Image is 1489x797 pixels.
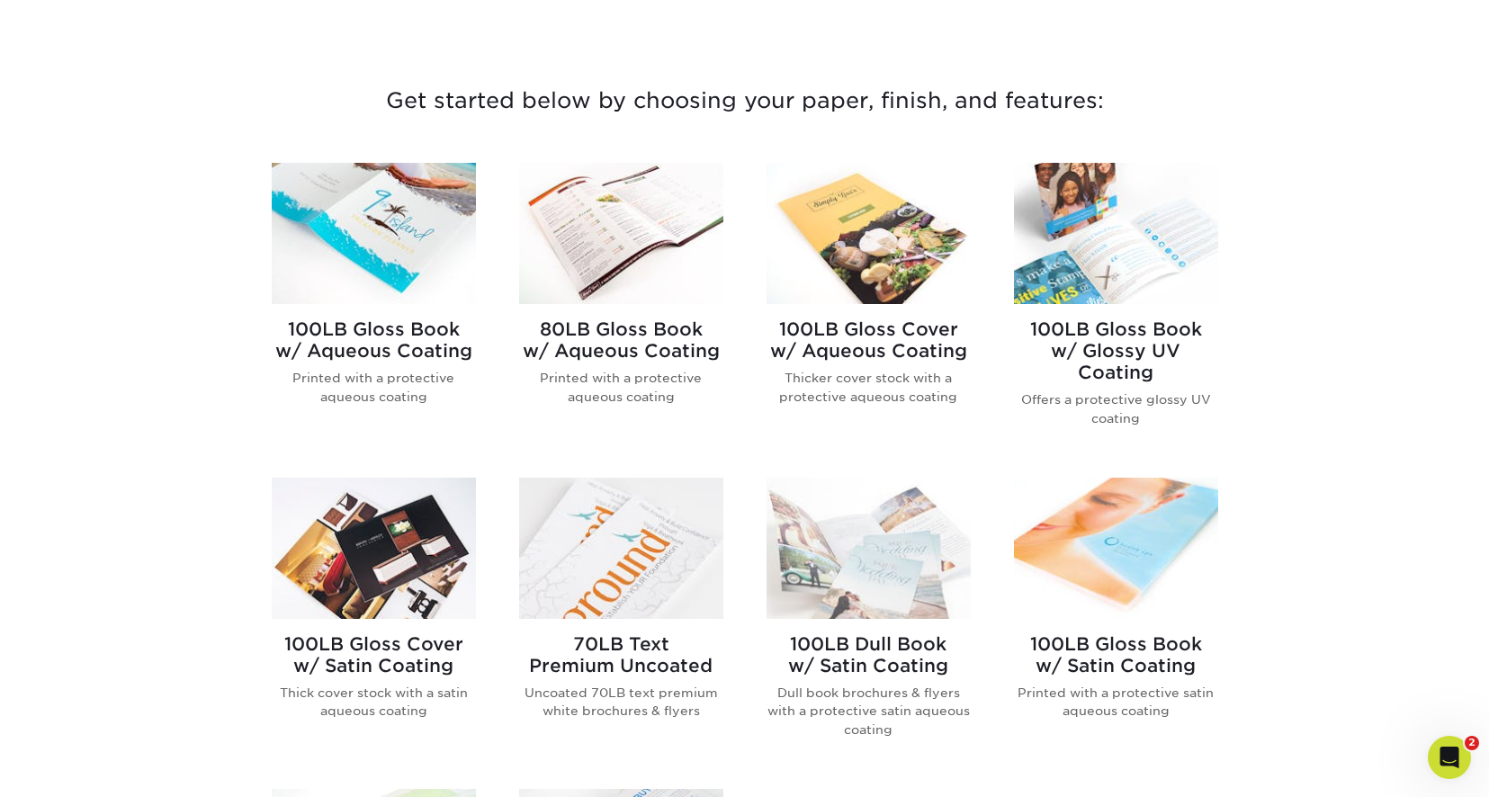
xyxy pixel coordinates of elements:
[272,318,476,362] h2: 100LB Gloss Book w/ Aqueous Coating
[1014,318,1218,383] h2: 100LB Gloss Book w/ Glossy UV Coating
[1428,736,1471,779] iframe: Intercom live chat
[519,163,723,304] img: 80LB Gloss Book<br/>w/ Aqueous Coating Brochures & Flyers
[272,684,476,721] p: Thick cover stock with a satin aqueous coating
[767,633,971,676] h2: 100LB Dull Book w/ Satin Coating
[272,478,476,767] a: 100LB Gloss Cover<br/>w/ Satin Coating Brochures & Flyers 100LB Gloss Coverw/ Satin Coating Thick...
[1014,163,1218,304] img: 100LB Gloss Book<br/>w/ Glossy UV Coating Brochures & Flyers
[767,478,971,619] img: 100LB Dull Book<br/>w/ Satin Coating Brochures & Flyers
[1014,478,1218,767] a: 100LB Gloss Book<br/>w/ Satin Coating Brochures & Flyers 100LB Gloss Bookw/ Satin Coating Printed...
[1465,736,1479,750] span: 2
[519,163,723,456] a: 80LB Gloss Book<br/>w/ Aqueous Coating Brochures & Flyers 80LB Gloss Bookw/ Aqueous Coating Print...
[219,60,1271,141] h3: Get started below by choosing your paper, finish, and features:
[1014,684,1218,721] p: Printed with a protective satin aqueous coating
[519,684,723,721] p: Uncoated 70LB text premium white brochures & flyers
[767,478,971,767] a: 100LB Dull Book<br/>w/ Satin Coating Brochures & Flyers 100LB Dull Bookw/ Satin Coating Dull book...
[1014,163,1218,456] a: 100LB Gloss Book<br/>w/ Glossy UV Coating Brochures & Flyers 100LB Gloss Bookw/ Glossy UV Coating...
[272,163,476,456] a: 100LB Gloss Book<br/>w/ Aqueous Coating Brochures & Flyers 100LB Gloss Bookw/ Aqueous Coating Pri...
[767,163,971,304] img: 100LB Gloss Cover<br/>w/ Aqueous Coating Brochures & Flyers
[272,478,476,619] img: 100LB Gloss Cover<br/>w/ Satin Coating Brochures & Flyers
[519,478,723,619] img: 70LB Text<br/>Premium Uncoated Brochures & Flyers
[767,163,971,456] a: 100LB Gloss Cover<br/>w/ Aqueous Coating Brochures & Flyers 100LB Gloss Coverw/ Aqueous Coating T...
[272,369,476,406] p: Printed with a protective aqueous coating
[519,318,723,362] h2: 80LB Gloss Book w/ Aqueous Coating
[272,163,476,304] img: 100LB Gloss Book<br/>w/ Aqueous Coating Brochures & Flyers
[1014,390,1218,427] p: Offers a protective glossy UV coating
[767,684,971,739] p: Dull book brochures & flyers with a protective satin aqueous coating
[1014,633,1218,676] h2: 100LB Gloss Book w/ Satin Coating
[1014,478,1218,619] img: 100LB Gloss Book<br/>w/ Satin Coating Brochures & Flyers
[272,633,476,676] h2: 100LB Gloss Cover w/ Satin Coating
[767,318,971,362] h2: 100LB Gloss Cover w/ Aqueous Coating
[767,369,971,406] p: Thicker cover stock with a protective aqueous coating
[519,633,723,676] h2: 70LB Text Premium Uncoated
[519,369,723,406] p: Printed with a protective aqueous coating
[519,478,723,767] a: 70LB Text<br/>Premium Uncoated Brochures & Flyers 70LB TextPremium Uncoated Uncoated 70LB text pr...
